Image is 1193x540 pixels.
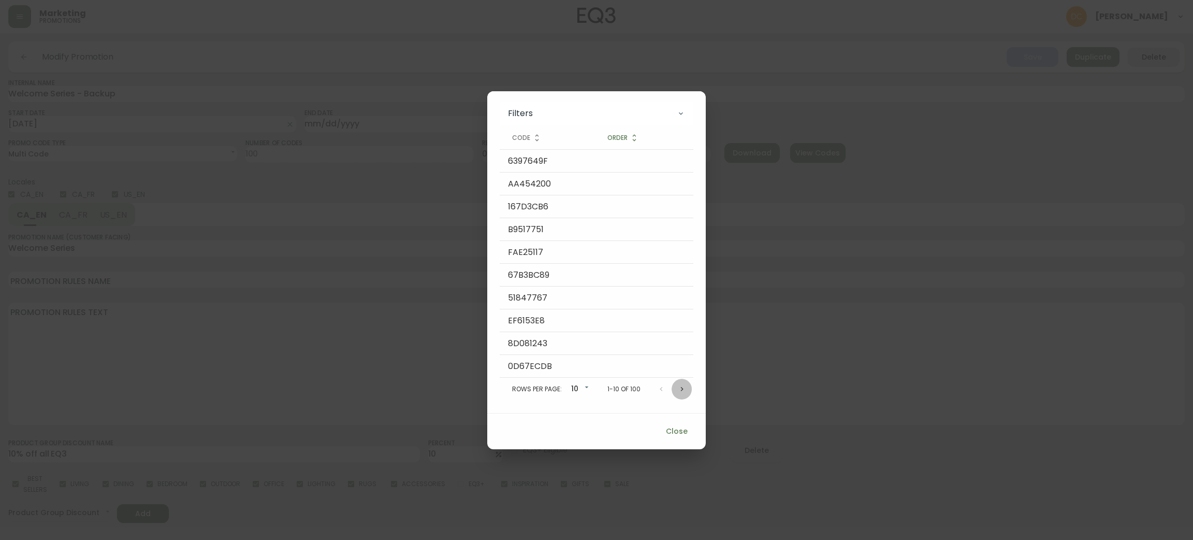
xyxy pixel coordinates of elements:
[607,385,641,394] p: 1-10 of 100
[607,133,641,143] span: Order
[664,425,689,438] span: Close
[508,108,533,119] h5: Filters
[500,195,595,218] td: 167D3CB6
[500,355,595,378] td: 0D67ECDB
[500,173,595,195] td: AA454200
[500,102,693,125] div: Filters
[500,241,595,264] td: FAE25117
[500,218,595,241] td: B9517751
[500,287,595,309] td: 51847767
[512,385,561,394] p: Rows per page:
[500,332,595,355] td: 8D081243
[500,309,595,332] td: EF6153E8
[672,379,692,400] button: Next page
[660,422,693,441] button: Close
[512,133,544,143] span: Code
[500,150,595,173] td: 6397649F
[566,381,591,398] div: 10
[500,264,595,287] td: 67B3BC89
